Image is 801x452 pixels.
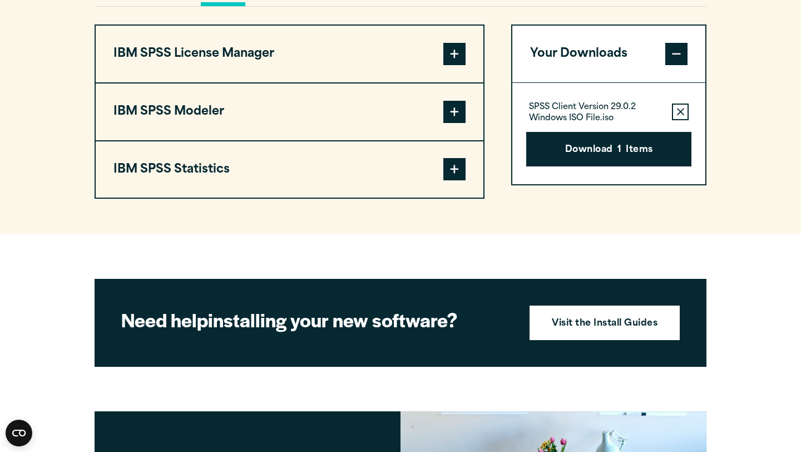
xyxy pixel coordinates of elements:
h2: installing your new software? [121,307,511,332]
button: IBM SPSS License Manager [96,26,483,82]
a: Visit the Install Guides [530,306,680,340]
button: IBM SPSS Statistics [96,141,483,198]
button: IBM SPSS Modeler [96,83,483,140]
button: Open CMP widget [6,420,32,446]
button: Download1Items [526,132,691,166]
button: Your Downloads [512,26,705,82]
strong: Visit the Install Guides [552,317,657,331]
strong: Need help [121,306,208,333]
span: 1 [617,143,621,158]
p: SPSS Client Version 29.0.2 Windows ISO File.iso [529,102,663,124]
div: Your Downloads [512,82,705,184]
